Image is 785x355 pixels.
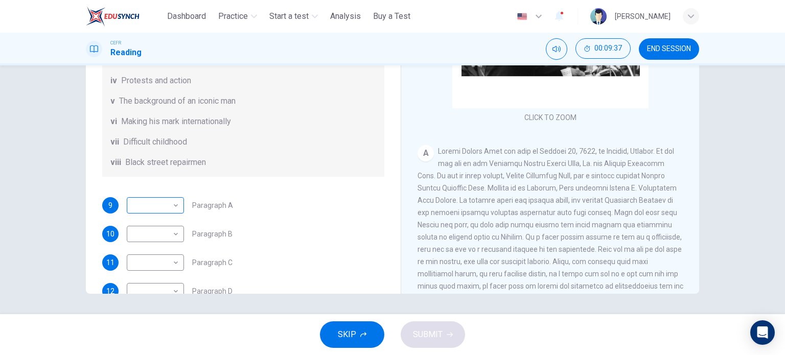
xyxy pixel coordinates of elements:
button: SKIP [320,321,384,348]
span: Dashboard [167,10,206,22]
span: 10 [106,230,114,238]
button: 00:09:37 [575,38,631,59]
span: Paragraph D [192,288,233,295]
div: A [418,145,434,161]
span: Buy a Test [373,10,410,22]
span: iv [110,75,117,87]
button: Dashboard [163,7,210,26]
span: The background of an iconic man [119,95,236,107]
span: SKIP [338,327,356,342]
span: v [110,95,115,107]
img: Profile picture [590,8,607,25]
span: Paragraph A [192,202,233,209]
img: ELTC logo [86,6,140,27]
div: Open Intercom Messenger [750,320,775,345]
span: 12 [106,288,114,295]
span: Difficult childhood [123,136,187,148]
span: Black street repairmen [125,156,206,169]
span: vii [110,136,119,148]
button: END SESSION [639,38,699,60]
span: Protests and action [121,75,191,87]
span: Paragraph B [192,230,233,238]
div: Hide [575,38,631,60]
span: Analysis [330,10,361,22]
button: Analysis [326,7,365,26]
span: CEFR [110,39,121,46]
span: Making his mark internationally [121,115,231,128]
span: 00:09:37 [594,44,622,53]
button: Buy a Test [369,7,414,26]
h1: Reading [110,46,142,59]
div: Mute [546,38,567,60]
span: Loremi Dolors Amet con adip el Seddoei 20, 7622, te Incidid, Utlabor. Et dol mag ali en adm Venia... [418,147,683,302]
div: [PERSON_NAME] [615,10,671,22]
button: Start a test [265,7,322,26]
img: en [516,13,528,20]
span: Start a test [269,10,309,22]
span: 11 [106,259,114,266]
button: Practice [214,7,261,26]
span: vi [110,115,117,128]
span: viii [110,156,121,169]
span: END SESSION [647,45,691,53]
span: Practice [218,10,248,22]
span: 9 [108,202,112,209]
a: ELTC logo [86,6,163,27]
span: Paragraph C [192,259,233,266]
